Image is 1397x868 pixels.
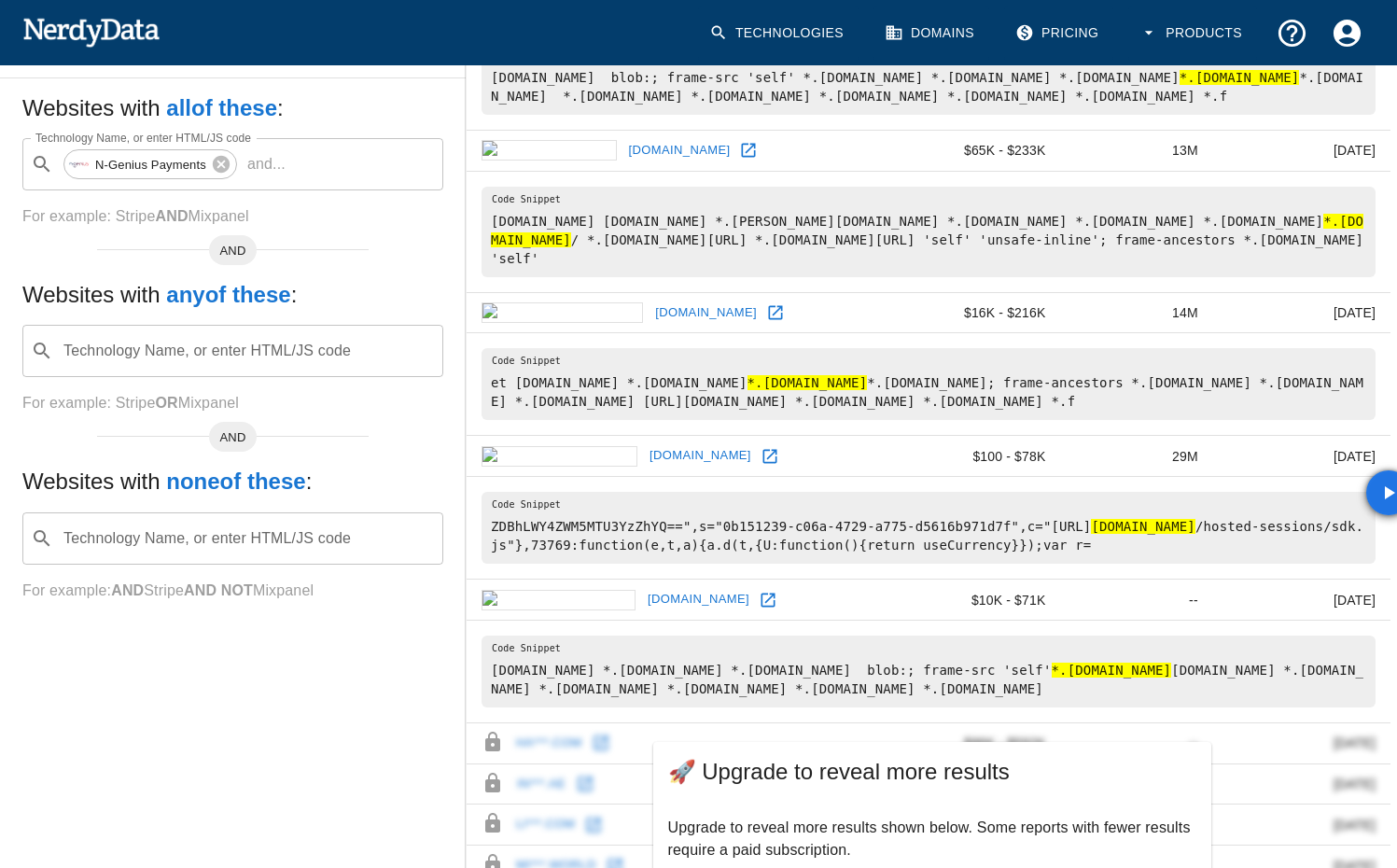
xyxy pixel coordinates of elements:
p: For example: Stripe Mixpanel [22,580,443,602]
a: Domains [873,6,989,61]
a: Open abuauf.com in new window [756,442,784,470]
span: 🚀 Upgrade to reveal more results [668,757,1197,787]
a: Open flptitan.com in new window [754,586,782,614]
a: [DOMAIN_NAME] [643,585,754,614]
pre: et [DOMAIN_NAME] *.[DOMAIN_NAME] *.[DOMAIN_NAME]; frame-ancestors *.[DOMAIN_NAME] *.[DOMAIN_NAME]... [482,348,1376,420]
pre: ZDBhLWY4ZWM5MTU3YzZhYQ==",s="0b151239-c06a-4729-a775-d5616b971d7f",c="[URL] /hosted-sessions/sdk.... [482,492,1376,564]
hl: *.[DOMAIN_NAME] [747,375,868,390]
td: $65K - $233K [898,130,1061,171]
pre: [DOMAIN_NAME] *.[DOMAIN_NAME] *.[DOMAIN_NAME] blob:; frame-src 'self' [DOMAIN_NAME] *.[DOMAIN_NAM... [482,636,1376,707]
td: [DATE] [1213,130,1390,171]
h5: Websites with : [22,93,443,123]
span: AND [209,242,258,260]
pre: [DOMAIN_NAME] [DOMAIN_NAME] *.[PERSON_NAME][DOMAIN_NAME] *.[DOMAIN_NAME] *.[DOMAIN_NAME] *.[DOMAI... [482,187,1376,277]
p: For example: Stripe Mixpanel [22,392,443,414]
a: [DOMAIN_NAME] [650,299,761,328]
img: trueprofile.io icon [482,302,643,323]
img: flptitan.com icon [482,590,636,610]
p: Upgrade to reveal more results shown below. Some reports with fewer results require a paid subscr... [668,817,1197,861]
b: AND [155,208,188,224]
img: abuauf.com icon [482,446,637,467]
td: 29M [1060,436,1212,477]
hl: [DOMAIN_NAME] [1091,519,1195,534]
td: -- [1060,580,1212,621]
p: For example: Stripe Mixpanel [22,205,443,228]
button: Account Settings [1320,6,1375,61]
td: $16K - $216K [898,292,1061,333]
div: N-Genius Payments [63,149,237,179]
span: N-Genius Payments [85,154,217,175]
td: [DATE] [1213,292,1390,333]
label: Technology Name, or enter HTML/JS code [35,130,251,146]
h5: Websites with : [22,467,443,497]
span: AND [209,428,258,447]
b: OR [155,395,177,411]
b: any of these [166,282,290,307]
button: Support and Documentation [1264,6,1320,61]
b: AND [111,582,144,598]
p: and ... [240,153,293,175]
a: [DOMAIN_NAME] [645,441,756,470]
td: $10K - $71K [898,580,1061,621]
img: i-d-s.com icon [482,140,617,161]
td: $100 - $78K [898,436,1061,477]
a: Pricing [1004,6,1113,61]
hl: *.[DOMAIN_NAME] [1052,663,1172,678]
img: NerdyData.com [22,13,160,50]
td: [DATE] [1213,436,1390,477]
a: Technologies [698,6,859,61]
b: all of these [166,95,277,120]
b: AND NOT [184,582,253,598]
td: [DATE] [1213,580,1390,621]
b: none of these [166,469,305,494]
h5: Websites with : [22,280,443,310]
hl: *.[DOMAIN_NAME] [1180,70,1300,85]
a: [DOMAIN_NAME] [624,136,735,165]
button: Products [1128,6,1257,61]
a: Open trueprofile.io in new window [761,299,789,327]
hl: *.[DOMAIN_NAME] [491,214,1363,247]
a: Open i-d-s.com in new window [734,136,762,164]
td: 14M [1060,292,1212,333]
td: 13M [1060,130,1212,171]
pre: [DOMAIN_NAME] blob:; frame-src 'self' *.[DOMAIN_NAME] *.[DOMAIN_NAME] *.[DOMAIN_NAME] *.[DOMAIN_N... [482,43,1376,115]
